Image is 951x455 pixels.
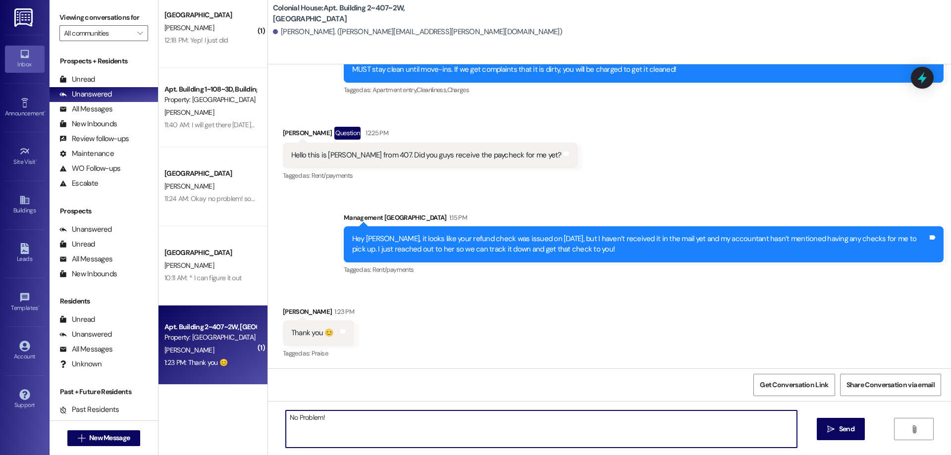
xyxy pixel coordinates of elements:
[344,212,944,226] div: Management [GEOGRAPHIC_DATA]
[753,374,835,396] button: Get Conversation Link
[5,338,45,364] a: Account
[164,248,256,258] div: [GEOGRAPHIC_DATA]
[59,239,95,250] div: Unread
[312,171,353,180] span: Rent/payments
[283,168,578,183] div: Tagged as:
[164,36,228,45] div: 12:18 PM: Yep! I just did
[839,424,854,434] span: Send
[59,269,117,279] div: New Inbounds
[59,359,102,369] div: Unknown
[344,83,944,97] div: Tagged as:
[164,23,214,32] span: [PERSON_NAME]
[89,433,130,443] span: New Message
[164,182,214,191] span: [PERSON_NAME]
[760,380,828,390] span: Get Conversation Link
[59,10,148,25] label: Viewing conversations for
[59,254,112,264] div: All Messages
[286,410,797,448] textarea: No Problem!
[273,27,562,37] div: [PERSON_NAME]. ([PERSON_NAME][EMAIL_ADDRESS][PERSON_NAME][DOMAIN_NAME])
[137,29,143,37] i: 
[910,425,918,433] i: 
[50,387,158,397] div: Past + Future Residents
[50,56,158,66] div: Prospects + Residents
[5,386,45,413] a: Support
[164,194,287,203] div: 11:24 AM: Okay no problem! so i'm all good?
[164,168,256,179] div: [GEOGRAPHIC_DATA]
[164,108,214,117] span: [PERSON_NAME]
[447,86,469,94] span: Charges
[44,108,46,115] span: •
[59,163,120,174] div: WO Follow-ups
[164,332,256,343] div: Property: [GEOGRAPHIC_DATA]
[827,425,835,433] i: 
[273,3,471,24] b: Colonial House: Apt. Building 2~407~2W, [GEOGRAPHIC_DATA]
[59,89,112,100] div: Unanswered
[164,120,268,129] div: 11:40 AM: I will get there [DATE] night!
[5,240,45,267] a: Leads
[291,328,334,338] div: Thank you 😊
[59,178,98,189] div: Escalate
[5,46,45,72] a: Inbox
[164,273,241,282] div: 10:11 AM: * I can figure it out
[59,119,117,129] div: New Inbounds
[447,212,467,223] div: 1:15 PM
[164,95,256,105] div: Property: [GEOGRAPHIC_DATA]
[5,143,45,170] a: Site Visit •
[59,224,112,235] div: Unanswered
[50,296,158,306] div: Residents
[38,303,40,310] span: •
[14,8,35,27] img: ResiDesk Logo
[334,127,361,139] div: Question
[164,84,256,95] div: Apt. Building 1~108~3D, Building [GEOGRAPHIC_DATA]
[846,380,935,390] span: Share Conversation via email
[344,262,944,277] div: Tagged as:
[36,157,37,164] span: •
[59,104,112,114] div: All Messages
[291,150,562,160] div: Hello this is [PERSON_NAME] from 407. Did you guys receive the paycheck for me yet?
[283,346,354,360] div: Tagged as:
[164,346,214,354] span: [PERSON_NAME]
[5,192,45,218] a: Buildings
[78,434,85,442] i: 
[59,404,119,415] div: Past Residents
[59,314,95,325] div: Unread
[164,322,256,332] div: Apt. Building 2~407~2W, [GEOGRAPHIC_DATA]
[164,358,227,367] div: 1:23 PM: Thank you 😊
[59,74,95,85] div: Unread
[164,10,256,20] div: [GEOGRAPHIC_DATA]
[817,418,865,440] button: Send
[59,134,129,144] div: Review follow-ups
[352,54,928,75] div: If you are a Summer Resident here for Fall and Moving apartments, you are free to come get your k...
[59,329,112,340] div: Unanswered
[59,344,112,354] div: All Messages
[5,289,45,316] a: Templates •
[50,206,158,216] div: Prospects
[840,374,941,396] button: Share Conversation via email
[64,25,132,41] input: All communities
[164,261,214,270] span: [PERSON_NAME]
[59,149,114,159] div: Maintenance
[312,349,328,357] span: Praise
[363,128,388,138] div: 12:25 PM
[372,265,414,274] span: Rent/payments
[417,86,447,94] span: Cleanliness ,
[352,234,928,255] div: Hey [PERSON_NAME], it looks like your refund check was issued on [DATE], but I haven’t received i...
[67,430,141,446] button: New Message
[283,306,354,320] div: [PERSON_NAME]
[283,127,578,143] div: [PERSON_NAME]
[332,306,354,317] div: 1:23 PM
[372,86,417,94] span: Apartment entry ,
